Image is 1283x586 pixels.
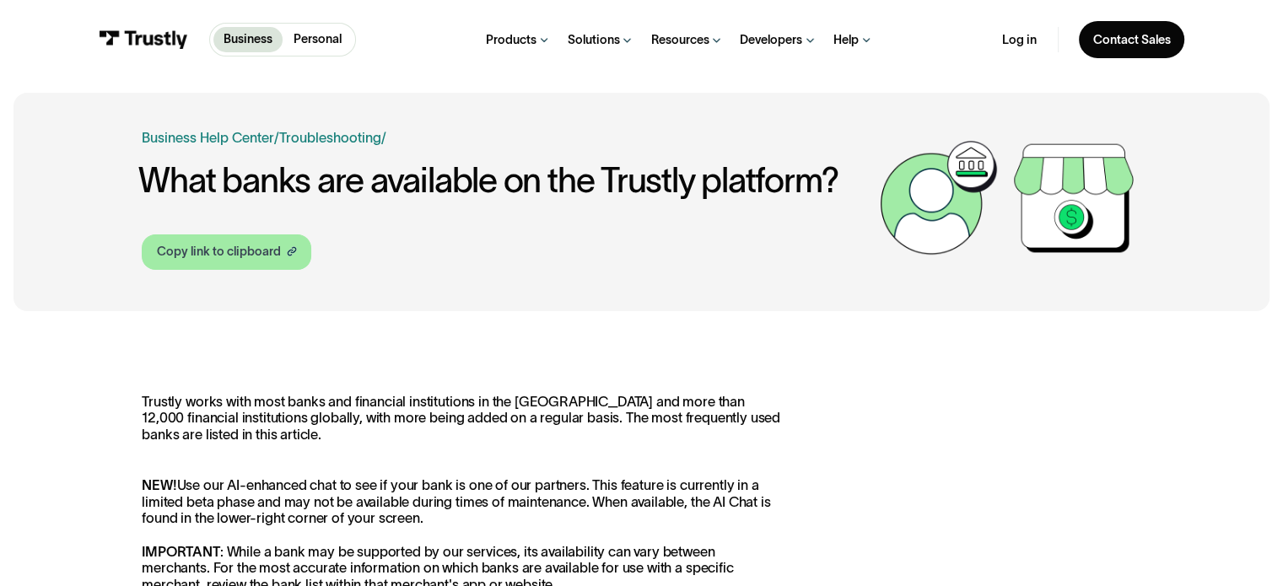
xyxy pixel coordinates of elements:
[142,394,784,444] p: Trustly works with most banks and financial institutions in the [GEOGRAPHIC_DATA] and more than 1...
[99,30,188,49] img: Trustly Logo
[142,234,311,270] a: Copy link to clipboard
[274,127,279,148] div: /
[568,32,620,48] div: Solutions
[833,32,859,48] div: Help
[294,30,342,48] p: Personal
[1002,32,1037,48] a: Log in
[213,27,283,52] a: Business
[381,127,386,148] div: /
[157,243,281,261] div: Copy link to clipboard
[138,162,871,200] h1: What banks are available on the Trustly platform?
[142,477,176,492] strong: NEW!
[224,30,272,48] p: Business
[1079,21,1184,57] a: Contact Sales
[650,32,709,48] div: Resources
[486,32,536,48] div: Products
[740,32,802,48] div: Developers
[279,130,381,145] a: Troubleshooting
[283,27,352,52] a: Personal
[1092,32,1170,48] div: Contact Sales
[142,544,220,559] strong: IMPORTANT
[142,127,274,148] a: Business Help Center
